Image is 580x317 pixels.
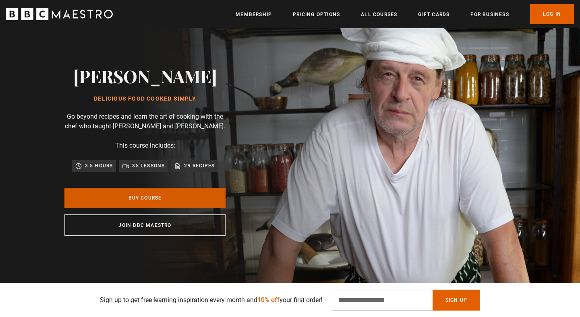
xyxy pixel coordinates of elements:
[115,141,175,150] p: This course includes:
[132,162,165,170] p: 35 lessons
[100,295,322,305] p: Sign up to get free learning inspiration every month and your first order!
[73,96,217,102] h1: Delicious Food Cooked Simply
[530,4,574,24] a: Log In
[64,188,226,208] a: Buy Course
[361,10,397,19] a: All Courses
[470,10,509,19] a: For business
[184,162,215,170] p: 29 recipes
[64,214,226,236] a: Join BBC Maestro
[73,66,217,86] h2: [PERSON_NAME]
[64,112,226,131] p: Go beyond recipes and learn the art of cooking with the chef who taught [PERSON_NAME] and [PERSON...
[433,290,480,311] button: Sign Up
[257,296,280,304] span: 10% off
[6,8,113,20] svg: BBC Maestro
[418,10,449,19] a: Gift Cards
[236,10,272,19] a: Membership
[236,4,574,24] nav: Primary
[85,162,113,170] p: 3.5 hours
[293,10,340,19] a: Pricing Options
